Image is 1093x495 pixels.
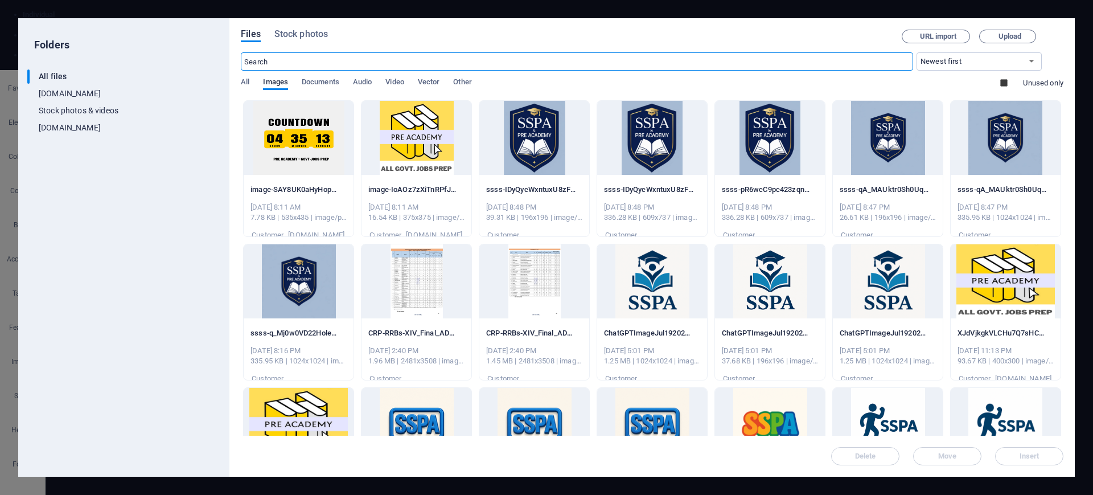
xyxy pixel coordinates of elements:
div: 16.54 KB | 375x375 | image/png [368,212,465,223]
div: 1.45 MB | 2481x3508 | image/jpeg [486,356,582,366]
div: [DATE] 8:47 PM [958,202,1054,212]
p: Folders [27,38,69,52]
p: CRP-RRBs-XIV_Final_AD_31.08.25_page-0002-wh41HAjrJxaTRIXX5S7toQ.jpg [486,328,576,338]
p: Customer [605,374,637,384]
div: [DATE] 2:40 PM [486,346,582,356]
span: Other [453,75,471,91]
span: All [241,75,249,91]
div: 1.25 MB | 1024x1024 | image/png [840,356,936,366]
span: Vector [418,75,440,91]
p: [DOMAIN_NAME] [39,87,211,100]
div: 336.28 KB | 609x737 | image/png [604,212,700,223]
div: 1.25 MB | 1024x1024 | image/png [604,356,700,366]
p: ChatGPTImageJul19202508_28_39PM-7ZDxxtRCWHJ7n6ev6dUdag.png [840,328,929,338]
div: 1.96 MB | 2481x3508 | image/jpeg [368,356,465,366]
div: [DATE] 5:01 PM [604,346,700,356]
div: 26.61 KB | 196x196 | image/png [840,212,936,223]
p: ssss-pR6wcC9pc423zqnFsY3MuA.png [722,185,811,195]
div: [DATE] 8:47 PM [840,202,936,212]
p: [DOMAIN_NAME] [39,121,211,134]
p: Customer [369,230,401,240]
p: Customer [959,374,991,384]
span: Stock photos [274,27,328,41]
div: [DOMAIN_NAME] [27,87,220,101]
p: ChatGPTImageJul19202508_28_39PM-8450zWFqdVQhTywOXbceoA.png [604,328,693,338]
div: [DATE] 5:01 PM [722,346,818,356]
p: XJdVjkgkVLCHu7Q7sHC6ijB3_JFutcWkl8fm4oWyf3xEDUV_kFanSeZuHCb0CMNxEoxwJulpOENgHS3eObTrAipT18wxyRmEb... [958,328,1047,338]
div: [DATE] 8:48 PM [486,202,582,212]
div: [DATE] 5:01 PM [840,346,936,356]
button: Upload [979,30,1036,43]
p: CRP-RRBs-XIV_Final_AD_31.08.25_page-0001-VpZZbR3CefXul8oEi4d6Ig.jpg [368,328,458,338]
span: Files [241,27,261,41]
div: [DATE] 2:40 PM [368,346,465,356]
div: 335.95 KB | 1024x1024 | image/png [958,212,1054,223]
div: 37.68 KB | 196x196 | image/png [722,356,818,366]
p: Customer [723,230,755,240]
div: 7.78 KB | 535x435 | image/png [250,212,347,223]
p: Customer [369,374,401,384]
div: ​ [27,69,30,84]
p: ssss-IDyQycWxntuxU8zF5e6Vug-ab2ewYdcX7dIJdFdLL0QGg.png [486,185,576,195]
span: Add elements [57,75,113,91]
p: Customer [841,374,873,384]
p: ssss-q_Mj0w0VD22Holeb6VNH3Q.png [250,328,340,338]
div: [DATE] 11:13 PM [958,346,1054,356]
p: Customer [841,230,873,240]
div: Drop content here [5,25,166,126]
p: image-SAY8UK0aHyHopwAyfzqFMw [250,185,340,195]
div: [DATE] 8:11 AM [250,202,347,212]
a: Skip to main content [5,5,80,14]
span: Upload [999,33,1022,40]
p: Customer [605,230,637,240]
p: [DOMAIN_NAME] [288,230,344,240]
p: ssss-qA_MAUktr0Sh0UqcZRpLzQ.png [958,185,1047,195]
span: Documents [302,75,339,91]
p: Customer [487,374,519,384]
span: Images [263,75,288,91]
div: 336.28 KB | 609x737 | image/png [722,212,818,223]
div: [DATE] 8:11 AM [368,202,465,212]
p: Stock photos & videos [39,104,211,117]
p: Customer [723,374,755,384]
div: [DATE] 8:48 PM [604,202,700,212]
span: Audio [353,75,372,91]
span: URL import [920,33,957,40]
p: Customer [487,230,519,240]
div: By: Customer | Folder: www.preacademy.co.in [368,223,465,248]
p: Displays only files that are not in use on the website. Files added during this session can still... [1023,78,1063,88]
div: 335.95 KB | 1024x1024 | image/png [250,356,347,366]
div: [DATE] 8:48 PM [722,202,818,212]
div: 39.31 KB | 196x196 | image/png [486,212,582,223]
p: Customer [959,230,991,240]
p: image-IoAOz7zXiTnRPfJYjXIM6A [368,185,458,195]
div: [DATE] 8:16 PM [250,346,347,356]
div: [DOMAIN_NAME] [27,121,220,135]
p: ChatGPTImageJul19202508_28_39PM-7ZDxxtRCWHJ7n6ev6dUdag-XKjKHqSQtZL-ackp3oiIlA.png [722,328,811,338]
div: By: Customer | Folder: www.preacademy.co.in [250,223,347,248]
p: ssss-IDyQycWxntuxU8zF5e6Vug.png [604,185,693,195]
button: URL import [902,30,970,43]
div: By: Customer | Folder: sites.google.com [958,366,1054,391]
p: Customer [252,374,283,384]
span: Video [385,75,404,91]
p: All files [39,70,211,83]
input: Search [241,52,910,71]
p: Customer [252,230,283,240]
p: ssss-qA_MAUktr0Sh0UqcZRpLzQ-UtZgQPUe-2_AM4042QQ4fQ.png [840,185,929,195]
p: [DOMAIN_NAME] [406,230,462,240]
div: 93.67 KB | 400x300 | image/png [958,356,1054,366]
p: [DOMAIN_NAME] [995,374,1051,384]
div: Stock photos & videos [27,104,220,118]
